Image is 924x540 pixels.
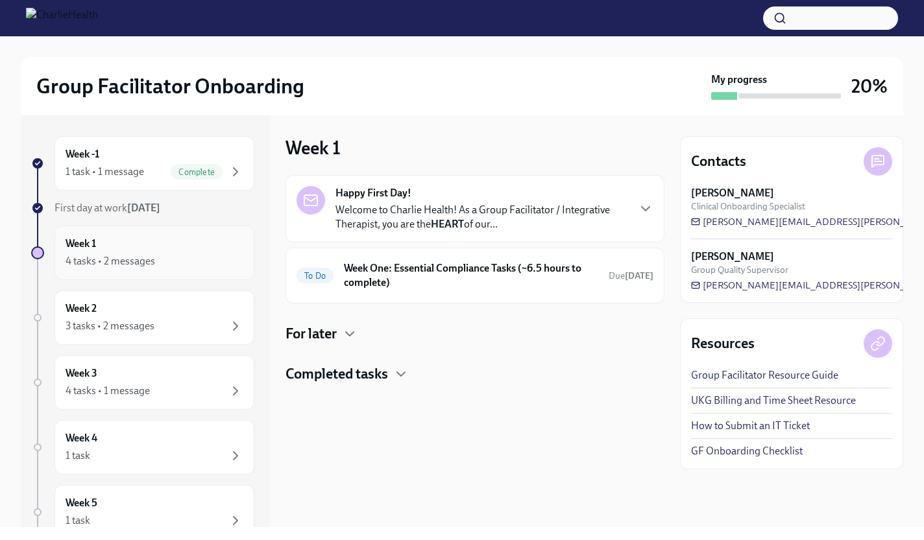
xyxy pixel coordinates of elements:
span: August 18th, 2025 10:00 [609,270,653,282]
h6: Week 5 [66,496,97,510]
a: Week 23 tasks • 2 messages [31,290,254,345]
p: Welcome to Charlie Health! As a Group Facilitator / Integrative Therapist, you are the of our... [335,203,627,231]
h4: Resources [691,334,755,353]
a: UKG Billing and Time Sheet Resource [691,393,856,408]
h4: For later [286,324,337,344]
strong: [DATE] [625,270,653,281]
strong: Happy First Day! [335,186,411,200]
div: 3 tasks • 2 messages [66,319,154,333]
h4: Contacts [691,152,746,171]
a: Week 14 tasks • 2 messages [31,226,254,280]
h6: Week 3 [66,366,97,381]
div: 1 task [66,513,90,528]
a: Week 41 task [31,420,254,475]
strong: [DATE] [127,202,160,214]
a: GF Onboarding Checklist [691,444,803,458]
h2: Group Facilitator Onboarding [36,73,304,99]
div: 4 tasks • 2 messages [66,254,155,268]
h6: Week 2 [66,301,97,316]
a: Week 51 task [31,485,254,539]
a: To DoWeek One: Essential Compliance Tasks (~6.5 hours to complete)Due[DATE] [297,259,653,292]
h4: Completed tasks [286,364,388,384]
h6: Week 1 [66,237,96,251]
div: For later [286,324,664,344]
a: How to Submit an IT Ticket [691,419,810,433]
div: 1 task • 1 message [66,165,144,179]
a: Week -11 task • 1 messageComplete [31,136,254,191]
h6: Week One: Essential Compliance Tasks (~6.5 hours to complete) [344,261,598,290]
img: CharlieHealth [26,8,98,29]
span: Due [609,270,653,281]
span: Group Quality Supervisor [691,264,788,276]
strong: [PERSON_NAME] [691,250,774,264]
a: Group Facilitator Resource Guide [691,368,838,382]
div: 4 tasks • 1 message [66,384,150,398]
a: Week 34 tasks • 1 message [31,355,254,410]
strong: [PERSON_NAME] [691,186,774,200]
span: Clinical Onboarding Specialist [691,200,805,213]
span: Complete [171,167,223,177]
h6: Week -1 [66,147,99,161]
div: Completed tasks [286,364,664,384]
h3: Week 1 [286,136,341,159]
div: 1 task [66,449,90,463]
span: To Do [297,271,334,281]
strong: My progress [711,73,767,87]
span: First day at work [55,202,160,214]
strong: HEART [431,218,464,230]
a: First day at work[DATE] [31,201,254,215]
h6: Week 4 [66,431,97,445]
h3: 20% [851,75,888,98]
